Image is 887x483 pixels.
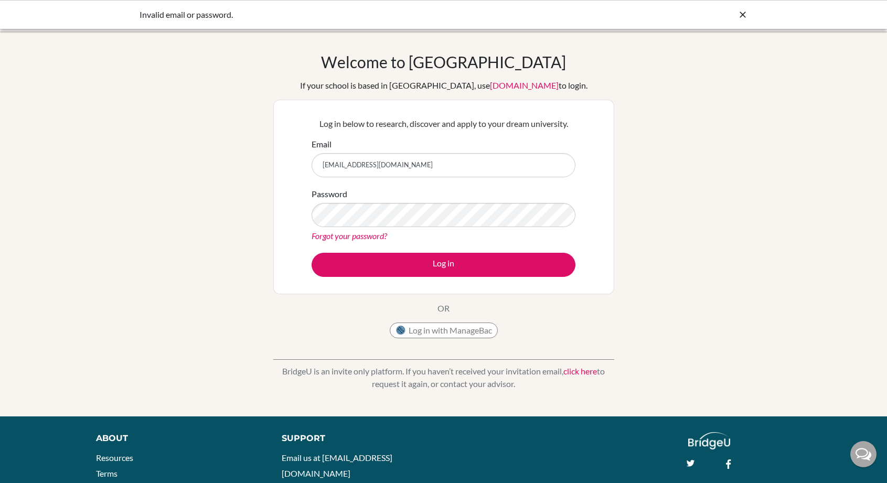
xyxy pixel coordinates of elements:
p: OR [437,302,450,315]
a: Forgot your password? [312,231,387,241]
button: Log in [312,253,575,277]
img: logo_white@2x-f4f0deed5e89b7ecb1c2cc34c3e3d731f90f0f143d5ea2071677605dd97b5244.png [688,432,731,449]
p: Log in below to research, discover and apply to your dream university. [312,117,575,130]
button: Log in with ManageBac [390,323,498,338]
div: If your school is based in [GEOGRAPHIC_DATA], use to login. [300,79,587,92]
a: click here [563,366,597,376]
a: Terms [96,468,117,478]
label: Email [312,138,332,151]
div: Support [282,432,432,445]
p: BridgeU is an invite only platform. If you haven’t received your invitation email, to request it ... [273,365,614,390]
a: Resources [96,453,133,463]
div: About [96,432,258,445]
label: Password [312,188,347,200]
div: Invalid email or password. [140,8,591,21]
h1: Welcome to [GEOGRAPHIC_DATA] [321,52,566,71]
a: Email us at [EMAIL_ADDRESS][DOMAIN_NAME] [282,453,392,478]
a: [DOMAIN_NAME] [490,80,559,90]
